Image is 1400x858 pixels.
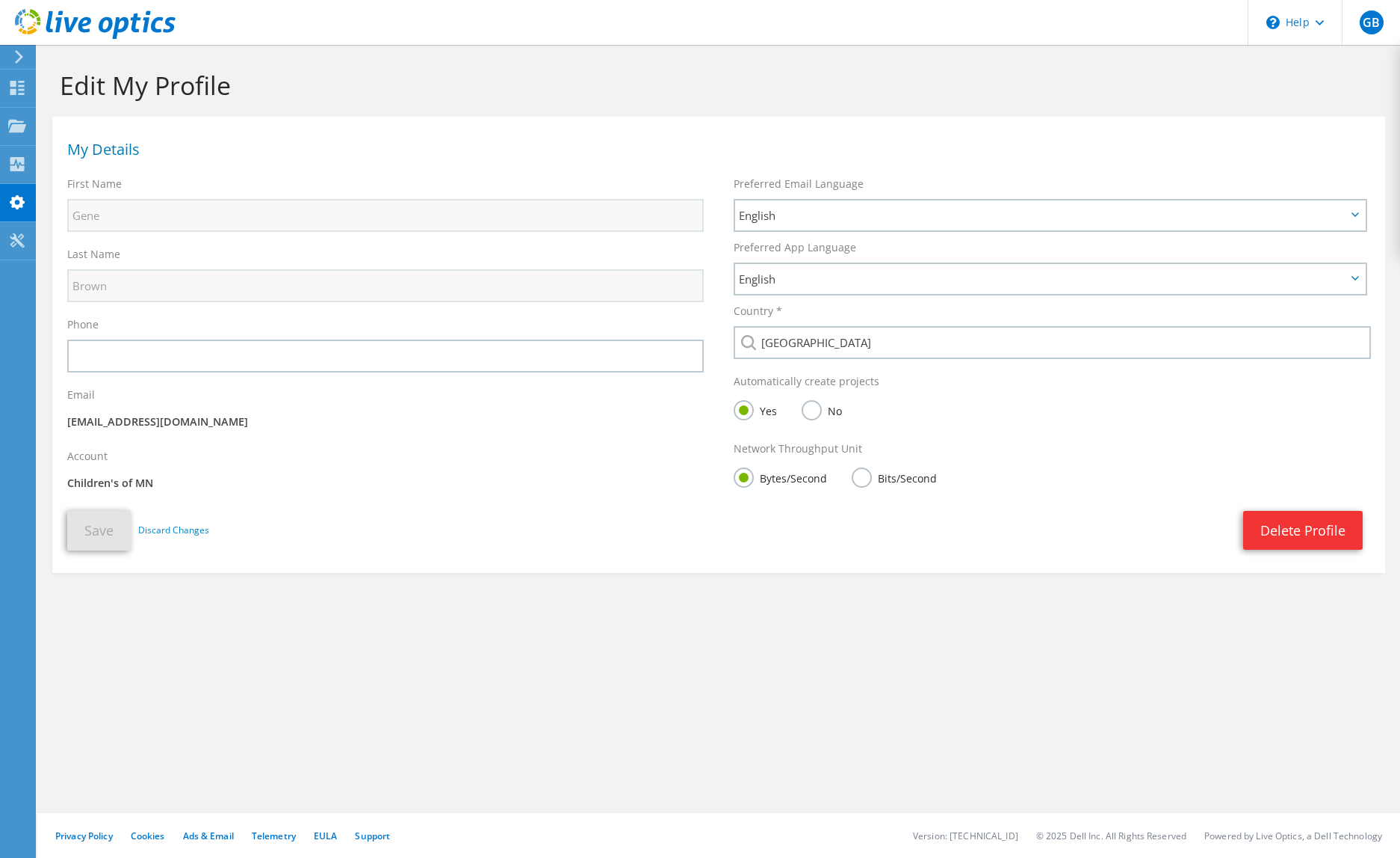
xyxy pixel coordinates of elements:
[734,177,864,191] label: Preferred Email Language
[67,475,704,491] p: Children's of MN
[1204,830,1382,842] li: Powered by Live Optics, a Dell Technology
[739,270,1346,288] span: English
[60,70,1370,101] h1: Edit My Profile
[67,449,108,464] label: Account
[1360,10,1384,34] span: GB
[739,206,1346,224] span: English
[314,830,337,842] a: EULA
[183,830,234,842] a: Ads & Email
[1036,830,1186,842] li: © 2025 Dell Inc. All Rights Reserved
[55,830,113,842] a: Privacy Policy
[802,400,842,419] label: No
[1266,16,1280,29] svg: \n
[67,317,99,332] label: Phone
[67,510,131,551] button: Save
[252,830,296,842] a: Telemetry
[734,468,827,486] label: Bytes/Second
[913,830,1018,842] li: Version: [TECHNICAL_ID]
[1243,511,1363,550] a: Delete Profile
[734,441,862,456] label: Network Throughput Unit
[138,522,209,539] a: Discard Changes
[67,387,95,402] label: Email
[131,830,165,842] a: Cookies
[355,830,390,842] a: Support
[852,468,937,486] label: Bits/Second
[734,304,782,319] label: Country *
[734,240,856,255] label: Preferred App Language
[67,177,122,191] label: First Name
[67,414,704,430] p: [EMAIL_ADDRESS][DOMAIN_NAME]
[734,400,777,419] label: Yes
[67,247,120,262] label: Last Name
[734,374,879,389] label: Automatically create projects
[67,142,1363,157] h1: My Details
